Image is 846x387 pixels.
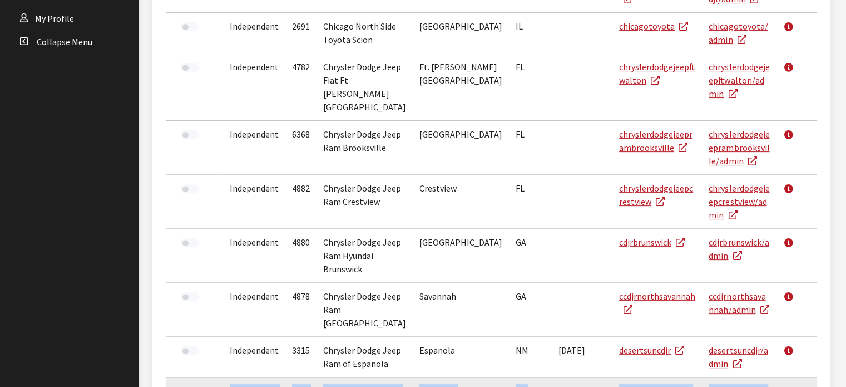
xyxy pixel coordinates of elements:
td: NM [509,337,552,378]
td: [GEOGRAPHIC_DATA] [413,229,509,283]
td: Independent [223,337,285,378]
td: 4782 [285,53,316,121]
a: ccdjrnorthsavannah/admin [709,291,769,315]
td: Chrysler Dodge Jeep Ram Crestview [316,175,413,229]
a: chicagotoyota/admin [709,21,768,45]
a: View Dealer [784,283,803,311]
a: desertsuncdjr/admin [709,345,768,369]
a: chryslerdodgejeepcrestview [619,183,693,207]
a: ccdjrnorthsavannah [619,291,695,315]
a: View Dealer [784,53,803,81]
td: Independent [223,229,285,283]
a: View Dealer [784,13,803,41]
a: chicagotoyota [619,21,688,32]
td: Ft. [PERSON_NAME][GEOGRAPHIC_DATA] [413,53,509,121]
td: Chrysler Dodge Jeep Ram of Espanola [316,337,413,378]
td: Independent [223,121,285,175]
a: chryslerdodgejeeprambrooksville [619,129,692,153]
td: Espanola [413,337,509,378]
td: Chrysler Dodge Jeep Ram Brooksville [316,121,413,175]
a: chryslerdodgejeepcrestview/admin [709,183,769,221]
td: Chrysler Dodge Jeep Ram [GEOGRAPHIC_DATA] [316,283,413,337]
td: 3315 [285,337,316,378]
td: IL [509,13,552,53]
td: [GEOGRAPHIC_DATA] [413,121,509,175]
td: 4882 [285,175,316,229]
a: chryslerdodgejeepftwalton [619,61,695,86]
a: chryslerdodgejeepftwalton/admin [709,61,769,99]
td: Chicago North Side Toyota Scion [316,13,413,53]
a: View Dealer [784,337,803,365]
td: [DATE] [552,337,612,378]
a: cdjrbrunswick/admin [709,237,769,261]
td: Savannah [413,283,509,337]
a: View Dealer [784,121,803,149]
td: Crestview [413,175,509,229]
td: Independent [223,53,285,121]
span: My Profile [35,13,74,24]
td: 4878 [285,283,316,337]
a: cdjrbrunswick [619,237,685,248]
td: [GEOGRAPHIC_DATA] [413,13,509,53]
td: Chrysler Dodge Jeep Fiat Ft [PERSON_NAME][GEOGRAPHIC_DATA] [316,53,413,121]
td: 6368 [285,121,316,175]
td: GA [509,229,552,283]
td: Chrysler Dodge Jeep Ram Hyundai Brunswick [316,229,413,283]
td: GA [509,283,552,337]
td: 4880 [285,229,316,283]
td: FL [509,53,552,121]
a: View Dealer [784,229,803,257]
td: 2691 [285,13,316,53]
td: Independent [223,175,285,229]
td: Independent [223,283,285,337]
span: Collapse Menu [37,36,92,47]
td: FL [509,175,552,229]
td: Independent [223,13,285,53]
a: desertsuncdjr [619,345,684,356]
td: FL [509,121,552,175]
a: chryslerdodgejeeprambrooksville/admin [709,129,769,166]
a: View Dealer [784,175,803,203]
